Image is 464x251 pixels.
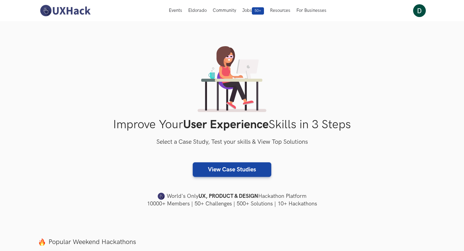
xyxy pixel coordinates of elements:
a: View Case Studies [193,162,271,177]
strong: UX, PRODUCT & DESIGN [199,192,258,201]
span: 50+ [252,7,264,15]
img: lady working on laptop [198,46,266,112]
strong: User Experience [183,118,269,132]
h3: Select a Case Study, Test your skills & View Top Solutions [38,137,426,147]
img: Your profile pic [413,4,426,17]
img: fire.png [38,238,46,246]
h1: Improve Your Skills in 3 Steps [38,118,426,132]
h4: World's Only Hackathon Platform [38,192,426,201]
label: Popular Weekend Hackathons [38,238,426,246]
h4: 10000+ Members | 50+ Challenges | 500+ Solutions | 10+ Hackathons [38,200,426,208]
img: uxhack-favicon-image.png [158,192,165,200]
img: UXHack-logo.png [38,4,92,17]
